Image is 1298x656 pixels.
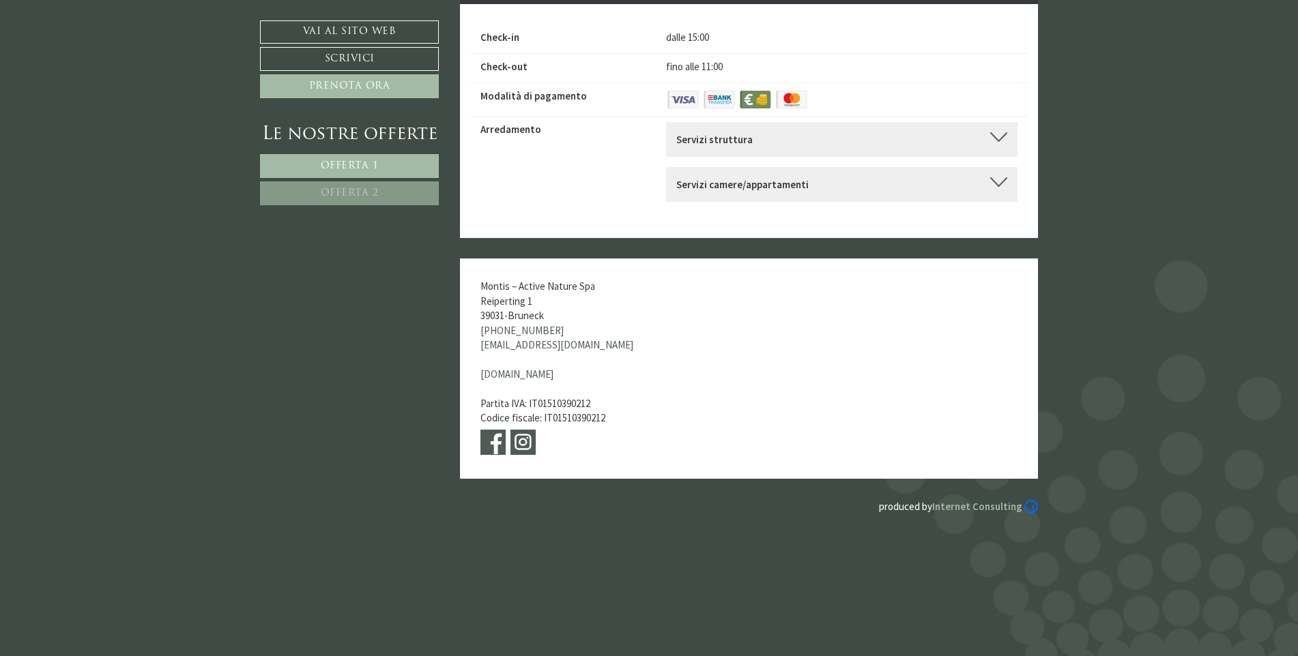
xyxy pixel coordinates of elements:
label: Arredamento [480,122,541,136]
div: produced by [260,499,1038,514]
div: martedì [241,10,298,32]
label: Check-in [480,30,519,44]
div: fino alle 11:00 [656,59,1028,74]
b: Internet Consulting [932,500,1022,513]
label: Modalità di pagamento [480,89,587,103]
span: : IT01510390212 [525,397,590,410]
span: : IT01510390212 [540,411,605,424]
span: Offerta 1 [321,161,379,171]
span: Reiperting 1 [480,295,532,308]
span: Offerta 2 [321,188,379,198]
a: [EMAIL_ADDRESS][DOMAIN_NAME] [480,338,633,351]
div: dalle 15:00 [656,30,1028,44]
small: 17:16 [20,63,181,72]
a: Internet Consulting [932,500,1038,513]
img: Bonifico bancario [702,89,736,110]
span: Montis – Active Nature Spa [480,280,595,293]
b: Servizi struttura [676,133,753,146]
span: 39031 [480,309,504,322]
img: Visa [666,89,700,110]
button: Invia [463,359,538,383]
a: Vai al sito web [260,20,439,44]
a: [PHONE_NUMBER] [480,324,564,337]
a: Scrivici [260,47,439,71]
span: Bruneck [508,309,544,322]
div: Le nostre offerte [260,122,439,147]
img: Logo Internet Consulting [1024,500,1038,513]
a: [DOMAIN_NAME] [480,368,553,381]
b: Servizi camere/appartamenti [676,178,809,191]
div: - Partita IVA Codice fiscale [460,258,701,479]
div: Montis – Active Nature Spa [20,39,181,49]
img: Maestro [775,89,809,110]
img: Contanti [738,89,773,110]
a: Prenota ora [260,74,439,98]
label: Check-out [480,59,528,74]
div: Buon giorno, come possiamo aiutarla? [10,36,188,75]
